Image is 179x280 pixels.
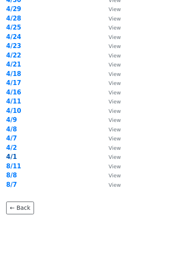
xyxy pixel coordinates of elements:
small: View [109,53,121,59]
a: 4/10 [6,107,21,115]
small: View [109,99,121,105]
a: View [100,33,121,41]
small: View [109,145,121,151]
a: 4/1 [6,153,17,161]
a: 4/25 [6,24,21,31]
a: View [100,172,121,179]
small: View [109,163,121,170]
a: View [100,126,121,133]
a: View [100,98,121,105]
small: View [109,90,121,96]
small: View [109,71,121,77]
a: 4/2 [6,144,17,151]
a: 4/7 [6,135,17,142]
a: 8/11 [6,163,21,170]
a: View [100,135,121,142]
small: View [109,6,121,12]
a: 4/21 [6,61,21,68]
a: View [100,153,121,161]
iframe: Chat Widget [138,241,179,280]
a: View [100,144,121,151]
small: View [109,172,121,179]
small: View [109,126,121,133]
a: 4/29 [6,5,21,13]
a: 4/9 [6,116,17,124]
a: 4/22 [6,52,21,59]
a: 4/17 [6,79,21,87]
a: View [100,52,121,59]
a: ← Back [6,202,34,214]
a: 4/23 [6,42,21,50]
small: View [109,117,121,123]
small: View [109,16,121,22]
small: View [109,182,121,188]
a: 4/24 [6,33,21,41]
a: View [100,15,121,22]
a: 4/8 [6,126,17,133]
small: View [109,62,121,68]
a: 8/7 [6,181,17,188]
a: View [100,42,121,50]
small: View [109,80,121,86]
small: View [109,108,121,114]
a: 4/11 [6,98,21,105]
a: View [100,70,121,78]
small: View [109,135,121,142]
a: View [100,79,121,87]
a: View [100,89,121,96]
a: View [100,61,121,68]
small: View [109,154,121,160]
a: View [100,5,121,13]
a: 4/16 [6,89,21,96]
a: View [100,116,121,124]
small: View [109,25,121,31]
a: 4/28 [6,15,21,22]
small: View [109,34,121,40]
a: View [100,107,121,115]
a: View [100,181,121,188]
div: 聊天小工具 [138,241,179,280]
a: 4/18 [6,70,21,78]
a: View [100,163,121,170]
a: View [100,24,121,31]
small: View [109,43,121,49]
a: 8/8 [6,172,17,179]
